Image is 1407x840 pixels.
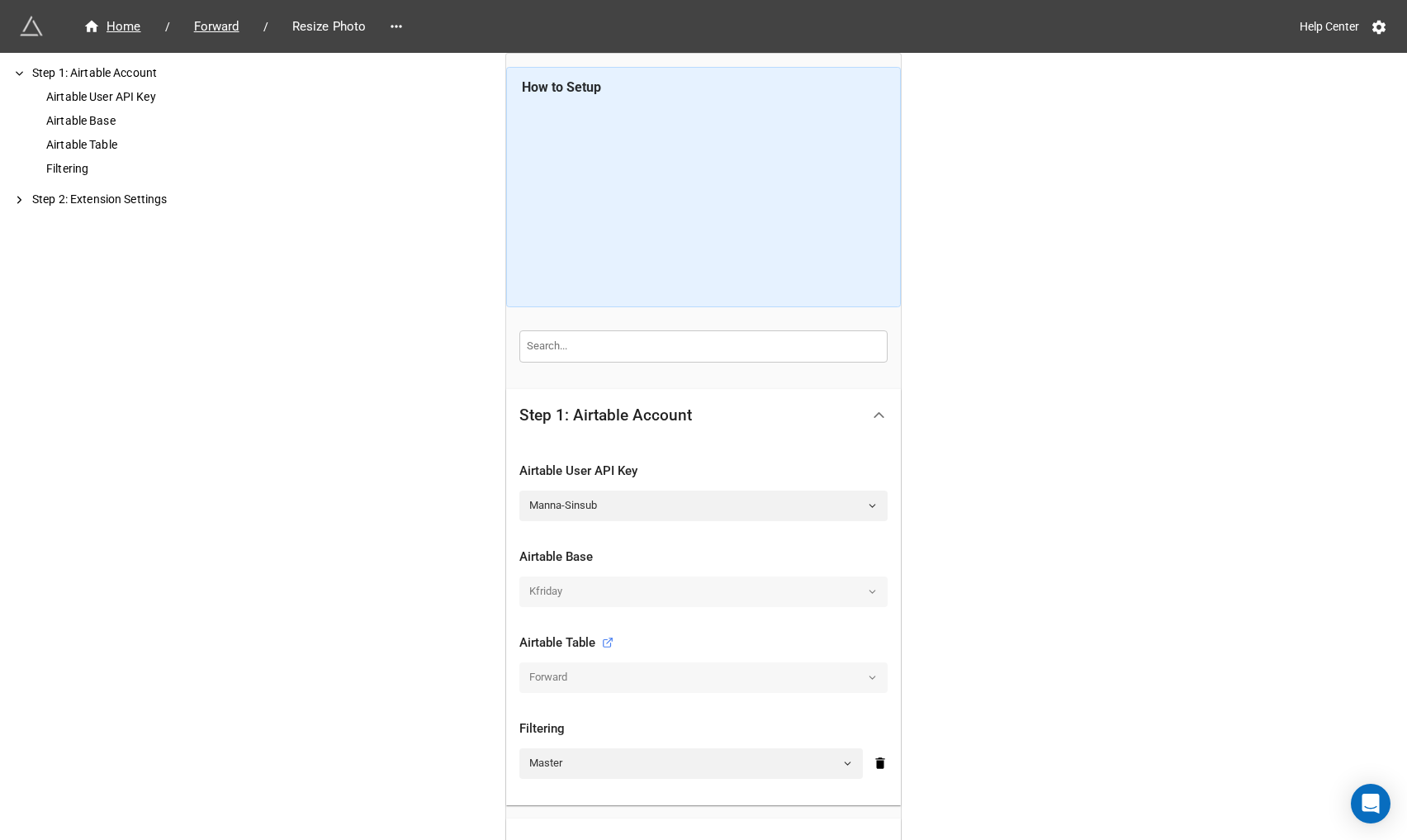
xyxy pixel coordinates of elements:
div: Step 1: Airtable Account [29,64,264,82]
div: Filtering [43,160,264,178]
li: / [263,18,268,36]
div: Step 1: Airtable Account [506,442,901,805]
div: Airtable Table [519,634,613,653]
a: Master [519,748,863,778]
div: Step 2: Extension Settings [29,191,264,208]
iframe: How to Resize Images on Airtable in Bulk! [522,103,886,293]
input: Search... [519,330,888,362]
div: Home [83,17,141,36]
li: / [165,18,170,36]
div: Step 1: Airtable Account [519,407,692,424]
div: Airtable Base [519,548,888,567]
div: Open Intercom Messenger [1351,784,1390,823]
span: Resize Photo [282,17,377,36]
img: miniextensions-icon.73ae0678.png [20,15,43,38]
div: Step 1: Airtable Account [506,389,901,442]
span: Forward [184,17,249,36]
a: Manna-Sinsub [519,491,888,520]
a: Help Center [1288,12,1371,41]
a: Home [66,17,159,36]
div: Filtering [519,719,888,739]
div: Airtable User API Key [519,462,888,482]
div: Airtable User API Key [43,88,264,106]
div: Airtable Table [43,136,264,154]
b: How to Setup [522,79,601,95]
nav: breadcrumb [66,17,383,36]
div: Airtable Base [43,112,264,130]
a: Forward [177,17,257,36]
